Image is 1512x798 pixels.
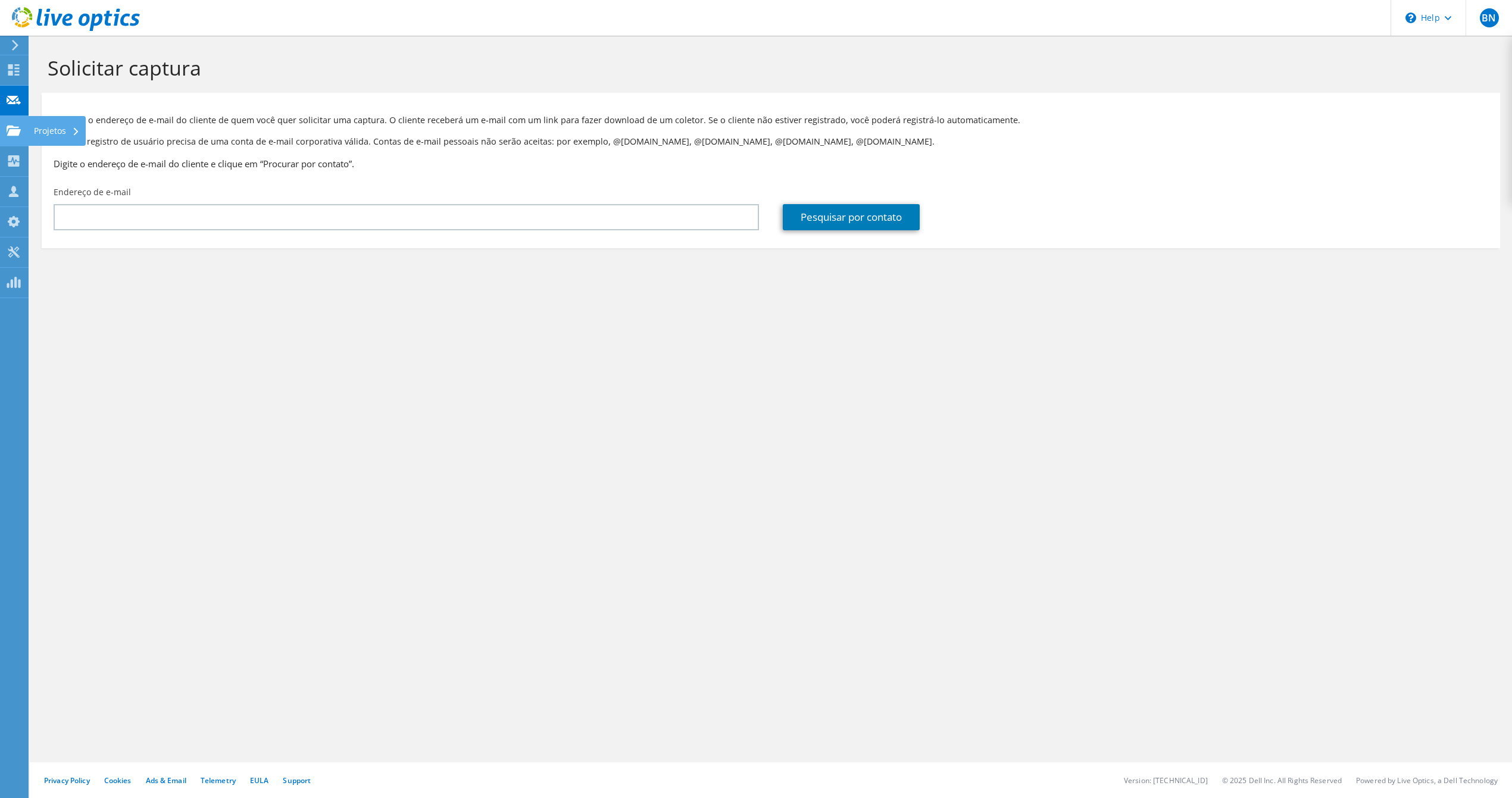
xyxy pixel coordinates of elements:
a: Ads & Email [146,775,186,786]
h1: Solicitar captura [48,55,1488,80]
p: Nota: O registro de usuário precisa de uma conta de e-mail corporativa válida. Contas de e-mail p... [54,135,1488,148]
span: BN [1480,8,1499,27]
a: Pesquisar por contato [783,204,920,230]
a: EULA [250,775,268,786]
p: Forneça o endereço de e-mail do cliente de quem você quer solicitar uma captura. O cliente recebe... [54,114,1488,127]
svg: \n [1405,12,1416,23]
li: Powered by Live Optics, a Dell Technology [1356,775,1498,786]
a: Cookies [104,775,132,786]
label: Endereço de e-mail [54,186,131,198]
div: Projetos [28,116,86,146]
li: © 2025 Dell Inc. All Rights Reserved [1222,775,1342,786]
a: Privacy Policy [44,775,90,786]
h3: Digite o endereço de e-mail do cliente e clique em “Procurar por contato”. [54,157,1488,170]
a: Support [283,775,311,786]
a: Telemetry [201,775,236,786]
li: Version: [TECHNICAL_ID] [1124,775,1208,786]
